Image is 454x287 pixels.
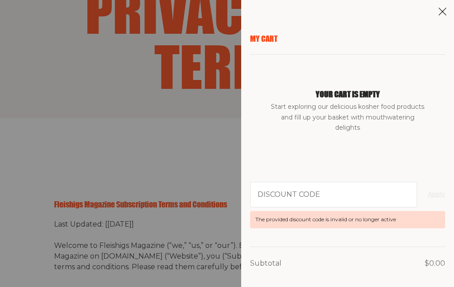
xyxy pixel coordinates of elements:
[250,182,417,207] input: Discount code
[268,102,427,134] span: Start exploring our delicious kosher food products and fill up your basket with mouthwatering del...
[316,90,380,98] h1: Your cart is empty
[428,189,445,200] button: Apply
[250,34,445,44] p: My Cart
[250,258,282,269] p: Subtotal
[250,211,445,228] span: The provided discount code is invalid or no longer active
[425,258,445,269] p: $0.00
